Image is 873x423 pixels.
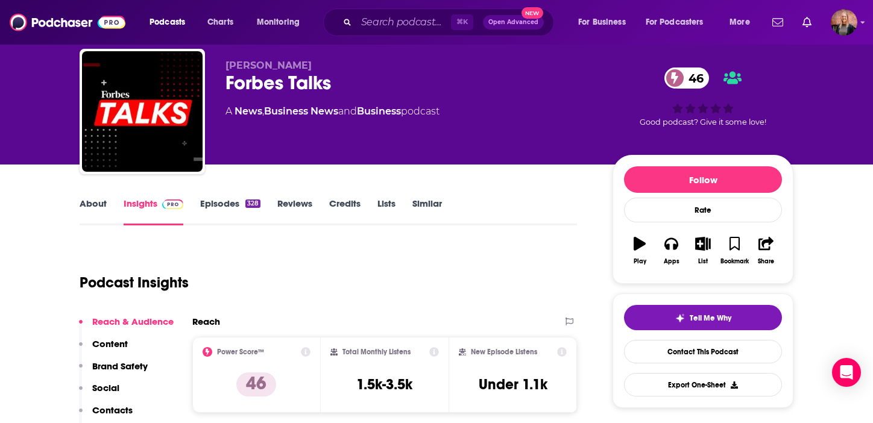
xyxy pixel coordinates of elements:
p: Brand Safety [92,360,148,372]
button: Social [79,382,119,404]
a: 46 [664,67,710,89]
img: Forbes Talks [82,51,203,172]
a: Show notifications dropdown [767,12,788,33]
div: Share [758,258,774,265]
div: List [698,258,708,265]
div: Apps [664,258,679,265]
div: 46Good podcast? Give it some love! [613,60,793,134]
a: Business News [264,105,338,117]
span: Podcasts [150,14,185,31]
span: For Podcasters [646,14,704,31]
div: Rate [624,198,782,222]
button: Bookmark [719,229,750,272]
div: Open Intercom Messenger [832,358,861,387]
a: Similar [412,198,442,225]
a: Episodes328 [200,198,260,225]
p: Reach & Audience [92,316,174,327]
span: 46 [676,67,710,89]
p: Content [92,338,128,349]
a: Credits [329,198,361,225]
button: open menu [141,13,201,32]
a: Charts [200,13,241,32]
p: Contacts [92,404,133,416]
h1: Podcast Insights [80,274,189,292]
h2: Power Score™ [217,348,264,356]
span: More [730,14,750,31]
span: ⌘ K [451,14,473,30]
div: Bookmark [720,258,749,265]
img: User Profile [831,9,857,36]
button: Follow [624,166,782,193]
button: Apps [655,229,687,272]
span: Monitoring [257,14,300,31]
img: Podchaser - Follow, Share and Rate Podcasts [10,11,125,34]
a: Reviews [277,198,312,225]
div: Play [634,258,646,265]
p: Social [92,382,119,393]
span: Tell Me Why [690,313,731,323]
a: About [80,198,107,225]
img: tell me why sparkle [675,313,685,323]
a: InsightsPodchaser Pro [124,198,183,225]
img: Podchaser Pro [162,199,183,209]
span: Charts [207,14,233,31]
a: Show notifications dropdown [798,12,816,33]
span: [PERSON_NAME] [225,60,312,71]
span: , [262,105,264,117]
span: and [338,105,357,117]
span: For Business [578,14,626,31]
button: Reach & Audience [79,316,174,338]
button: Share [751,229,782,272]
div: Search podcasts, credits, & more... [335,8,566,36]
button: Brand Safety [79,360,148,383]
a: Business [357,105,401,117]
button: open menu [638,13,721,32]
span: Good podcast? Give it some love! [640,117,766,127]
button: open menu [570,13,641,32]
button: open menu [248,13,315,32]
input: Search podcasts, credits, & more... [356,13,451,32]
h2: Total Monthly Listens [342,348,411,356]
a: Contact This Podcast [624,340,782,363]
button: Show profile menu [831,9,857,36]
button: tell me why sparkleTell Me Why [624,305,782,330]
a: Lists [377,198,396,225]
span: Logged in as kara_new [831,9,857,36]
div: 328 [245,199,260,208]
p: 46 [236,372,276,396]
h2: Reach [192,316,220,327]
a: News [235,105,262,117]
span: New [522,7,543,19]
span: Open Advanced [488,19,538,25]
button: Content [79,338,128,360]
button: Export One-Sheet [624,373,782,396]
h3: 1.5k-3.5k [356,375,412,393]
button: Open AdvancedNew [483,15,544,30]
button: Play [624,229,655,272]
button: open menu [721,13,765,32]
h3: Under 1.1k [479,375,547,393]
h2: New Episode Listens [471,348,537,356]
div: A podcast [225,104,440,119]
button: List [687,229,719,272]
